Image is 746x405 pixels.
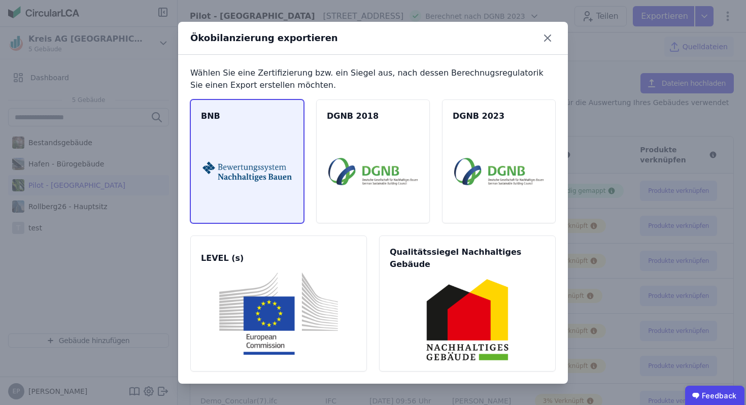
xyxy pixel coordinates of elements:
div: Ökobilanzierung exportieren [190,31,338,45]
span: Qualitätssiegel Nachhaltiges Gebäude [390,246,545,271]
span: DGNB 2018 [327,110,419,122]
img: qng [391,279,544,361]
div: Wählen Sie eine Zertifizierung bzw. ein Siegel aus, nach dessen Berechnugsregulatorik Sie einen E... [190,67,556,91]
span: LEVEL (s) [201,252,356,264]
img: levels [202,273,355,355]
img: dgnb23 [454,130,544,213]
img: bnb [202,130,292,213]
span: BNB [201,110,293,122]
img: dgnb18 [328,130,418,213]
span: DGNB 2023 [453,110,545,122]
